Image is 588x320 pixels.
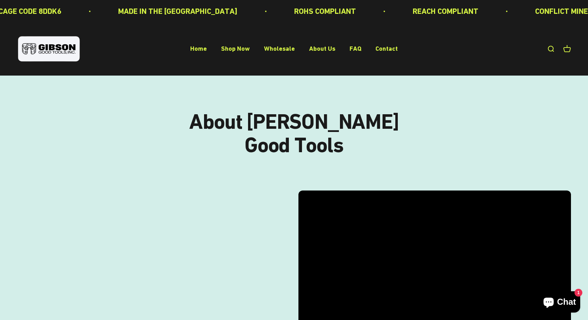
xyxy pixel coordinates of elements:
[190,45,207,53] a: Home
[117,5,237,17] p: MADE IN THE [GEOGRAPHIC_DATA]
[350,45,361,53] a: FAQ
[293,5,355,17] p: ROHS COMPLIANT
[179,110,410,156] p: About [PERSON_NAME] Good Tools
[412,5,478,17] p: REACH COMPLIANT
[309,45,335,53] a: About Us
[537,291,582,314] inbox-online-store-chat: Shopify online store chat
[221,45,250,53] a: Shop Now
[375,45,398,53] a: Contact
[264,45,295,53] a: Wholesale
